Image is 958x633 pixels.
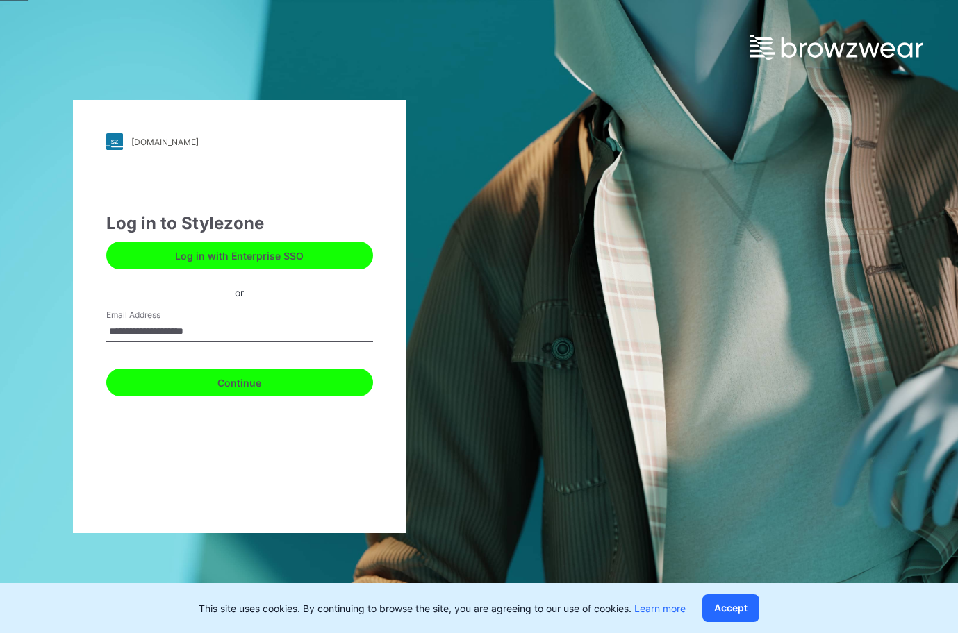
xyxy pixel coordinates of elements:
[106,309,204,321] label: Email Address
[750,35,923,60] img: browzwear-logo.e42bd6dac1945053ebaf764b6aa21510.svg
[106,133,373,150] a: [DOMAIN_NAME]
[106,211,373,236] div: Log in to Stylezone
[106,242,373,269] button: Log in with Enterprise SSO
[106,369,373,396] button: Continue
[131,137,199,147] div: [DOMAIN_NAME]
[702,594,759,622] button: Accept
[224,285,255,299] div: or
[634,602,686,614] a: Learn more
[199,601,686,616] p: This site uses cookies. By continuing to browse the site, you are agreeing to our use of cookies.
[106,133,123,150] img: stylezone-logo.562084cfcfab977791bfbf7441f1a819.svg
